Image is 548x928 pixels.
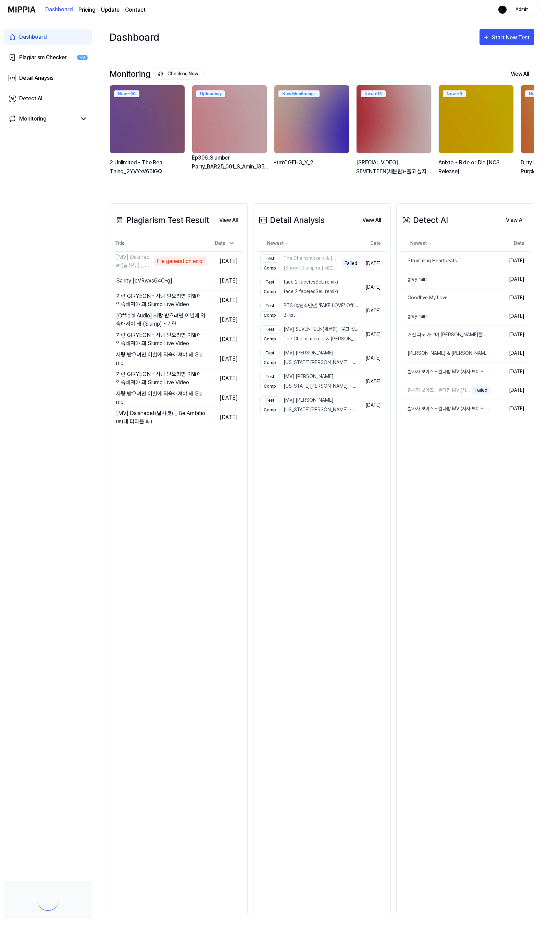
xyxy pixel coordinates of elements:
[207,349,243,369] td: [DATE]
[116,292,207,309] div: 기련 GIRYEON - 사랑 받으려면 이별에 익숙해져야 돼 Slump Live Video
[480,29,534,45] button: Start New Test
[116,370,207,387] div: 기련 GIRYEON - 사랑 받으려면 이별에 익숙해져야 돼 Slump Live Video
[401,276,427,283] div: grey rain
[490,344,530,363] td: [DATE]
[401,307,490,325] a: grey rain
[116,351,207,367] div: 사랑 받으려면 이별에 익숙해져야 돼 Slump
[260,406,359,414] div: [US_STATE][PERSON_NAME] - We'll Never Know (prod. by [GEOGRAPHIC_DATA])
[401,387,470,394] div: 쌀사자 보이즈 - 쌀다팜 MV (사자 보이즈 - 소다팝) ｜ 창팝 사탄 헌터스
[154,68,204,80] button: Checking Now
[490,270,530,289] td: [DATE]
[260,373,279,381] div: Test
[260,288,279,296] div: Comp
[260,349,279,357] div: Test
[260,302,359,310] div: BTS (방탄소년단) 'FAKE LOVE' Official MV
[490,363,530,381] td: [DATE]
[260,264,339,272] div: [Show Champion] 세븐틴 - 울고 싶지 않아 (SEVENTEEN - Don't
[274,85,349,153] img: backgroundIamge
[357,213,386,227] button: View All
[125,6,146,14] a: Contact
[401,214,448,226] div: Detect AI
[260,373,359,381] div: [MV] [PERSON_NAME]
[401,294,448,301] div: Goodbye My Love
[360,323,386,346] td: [DATE]
[260,311,279,319] div: Comp
[258,323,360,346] a: Test[MV] SEVENTEEN(세븐틴) _울고 싶지 않아(Dont Wanna Cry)CompThe Chainsmokers & [PERSON_NAME] - Something...
[260,396,279,404] div: Test
[360,393,386,417] td: [DATE]
[490,381,530,400] td: [DATE]
[116,277,172,285] div: Sanity [cVRwxs64C-g]
[525,90,548,97] div: New + 2
[4,29,92,45] a: Dashboard
[490,307,530,326] td: [DATE]
[490,400,530,418] td: [DATE]
[438,85,515,183] a: New +9backgroundIamgeAnixto - Ride or Die [NCS Release]
[258,252,360,275] a: TestThe Chainsmokers & [PERSON_NAME] - Something Just Like This (Lyric)Comp[Show Champion] 세븐틴 - ...
[192,153,269,171] div: Ep306_Slumber Party_BAR25_001_S_Amin_135_Ashley Fulton_V2
[509,5,535,13] div: Admin
[4,49,92,66] a: Plagiarism Checker+9
[401,400,490,418] a: 쌀사자 보이즈 - 쌀다팜 MV (사자 보이즈 - 소다팝) ｜ 창팝 사탄 헌터스
[114,90,139,97] div: New + 30
[154,256,207,266] div: File generation error
[260,335,279,343] div: Comp
[260,264,279,272] div: Comp
[401,344,490,362] a: [PERSON_NAME] & [PERSON_NAME] - Lost [Arcade Release]
[207,252,243,271] td: [DATE]
[19,33,47,41] div: Dashboard
[360,252,386,275] td: [DATE]
[77,55,88,61] div: +9
[278,90,320,97] div: Now Monitoring..
[361,90,386,97] div: New + 18
[116,409,207,426] div: [MV] Dalshabet(달샤벳) _ Be Ambitious(내 다리를 봐)
[116,312,207,328] div: [Official Audio] 사랑 받으려면 이별에 익숙해져야 돼 (Slump) - 기련
[260,359,359,367] div: [US_STATE][PERSON_NAME] - We'll Never Know (prod. by [GEOGRAPHIC_DATA])
[260,278,338,286] div: face 2 face(esSeL remix)
[207,388,243,408] td: [DATE]
[19,74,53,82] div: Detail Anaysis
[192,85,267,153] img: backgroundIamge
[260,382,279,390] div: Comp
[19,95,42,103] div: Detect AI
[114,214,209,226] div: Plagiarism Test Result
[260,349,359,357] div: [MV] [PERSON_NAME]
[498,5,507,14] img: profile
[260,335,359,343] div: The Chainsmokers & [PERSON_NAME] - Something Just Like This (Lyric)
[401,405,490,412] div: 쌀사자 보이즈 - 쌀다팜 MV (사자 보이즈 - 소다팝) ｜ 창팝 사탄 헌터스
[500,213,530,227] button: View All
[260,396,359,404] div: [MV] [PERSON_NAME]
[401,331,490,338] div: 거친 파도 가르며 [PERSON_NAME]를 타고,
[19,115,47,123] div: Monitoring
[356,85,433,183] a: New +18backgroundIamge[SPECIAL VIDEO] SEVENTEEN(세븐틴)-울고 싶지 않아(Don't Wanna Cry) Part Switch ver.
[196,90,225,97] div: Uploading
[492,33,531,42] div: Start New Test
[357,85,431,153] img: backgroundIamge
[158,71,163,77] img: monitoring Icon
[472,386,490,394] div: Failed
[401,350,490,357] div: [PERSON_NAME] & [PERSON_NAME] - Lost [Arcade Release]
[45,0,73,19] a: Dashboard
[8,115,77,123] a: Monitoring
[260,325,279,334] div: Test
[360,299,386,323] td: [DATE]
[258,299,360,322] a: TestBTS (방탄소년단) 'FAKE LOVE' Official MVCompB-list
[401,289,490,307] a: Goodbye My Love
[258,393,360,417] a: Test[MV] [PERSON_NAME]Comp[US_STATE][PERSON_NAME] - We'll Never Know (prod. by [GEOGRAPHIC_DATA])
[214,213,243,227] a: View All
[439,85,513,153] img: backgroundIamge
[490,289,530,307] td: [DATE]
[342,259,360,268] div: Failed
[207,310,243,330] td: [DATE]
[110,85,185,153] img: backgroundIamge
[207,408,243,427] td: [DATE]
[356,158,433,176] div: [SPECIAL VIDEO] SEVENTEEN(세븐틴)-울고 싶지 않아(Don't Wanna Cry) Part Switch ver.
[4,70,92,86] a: Detail Anaysis
[401,368,490,375] div: 쌀사자 보이즈 - 쌀다팜 MV (사자 보이즈 - 소다팝) ｜ 창팝 사탄 헌터스
[110,68,204,80] div: Monitoring
[505,67,534,81] button: View All
[260,288,338,296] div: face 2 face(esSeL remix)
[4,90,92,107] a: Detect AI
[360,235,386,252] th: Date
